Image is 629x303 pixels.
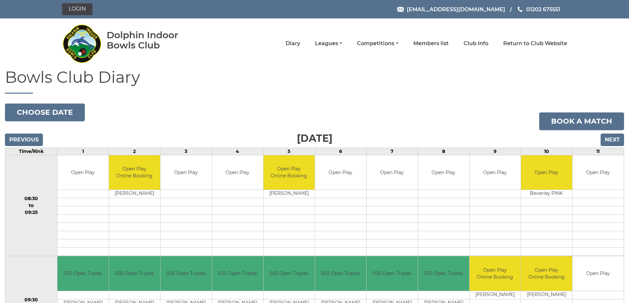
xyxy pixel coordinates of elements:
[5,148,57,155] td: Time/Rink
[315,256,366,291] td: S02 Open Triples
[315,148,366,155] td: 6
[109,190,160,198] td: [PERSON_NAME]
[109,155,160,190] td: Open Play Online Booking
[573,256,624,291] td: Open Play
[5,134,43,146] input: Previous
[470,256,521,291] td: Open Play Online Booking
[469,148,521,155] td: 9
[5,155,57,256] td: 08:30 to 09:25
[57,155,109,190] td: Open Play
[315,40,342,47] a: Leagues
[160,148,212,155] td: 3
[521,155,572,190] td: Open Play
[601,134,624,146] input: Next
[470,291,521,299] td: [PERSON_NAME]
[518,7,522,12] img: Phone us
[366,148,418,155] td: 7
[286,40,300,47] a: Diary
[160,256,212,291] td: S02 Open Triples
[539,112,624,130] a: Book a match
[418,148,469,155] td: 8
[62,3,92,15] a: Login
[526,6,560,12] span: 01202 675551
[263,148,315,155] td: 5
[212,155,263,190] td: Open Play
[57,148,109,155] td: 1
[357,40,398,47] a: Competitions
[397,5,505,14] a: Email [EMAIL_ADDRESS][DOMAIN_NAME]
[418,155,469,190] td: Open Play
[572,148,624,155] td: 11
[160,155,212,190] td: Open Play
[212,148,263,155] td: 4
[521,291,572,299] td: [PERSON_NAME]
[109,256,160,291] td: S02 Open Triples
[521,190,572,198] td: Beverley PINK
[367,256,418,291] td: S02 Open Triples
[62,20,102,67] img: Dolphin Indoor Bowls Club
[573,155,624,190] td: Open Play
[367,155,418,190] td: Open Play
[5,104,85,121] button: Choose date
[503,40,567,47] a: Return to Club Website
[517,5,560,14] a: Phone us 01202 675551
[397,7,404,12] img: Email
[521,256,572,291] td: Open Play Online Booking
[521,148,572,155] td: 10
[413,40,449,47] a: Members list
[107,30,199,50] div: Dolphin Indoor Bowls Club
[263,256,315,291] td: S02 Open Triples
[212,256,263,291] td: S02 Open Triples
[263,155,315,190] td: Open Play Online Booking
[5,69,624,94] h1: Bowls Club Diary
[57,256,109,291] td: S02 Open Triples
[418,256,469,291] td: S02 Open Triples
[109,148,160,155] td: 2
[407,6,505,12] span: [EMAIL_ADDRESS][DOMAIN_NAME]
[470,155,521,190] td: Open Play
[464,40,488,47] a: Club Info
[315,155,366,190] td: Open Play
[263,190,315,198] td: [PERSON_NAME]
